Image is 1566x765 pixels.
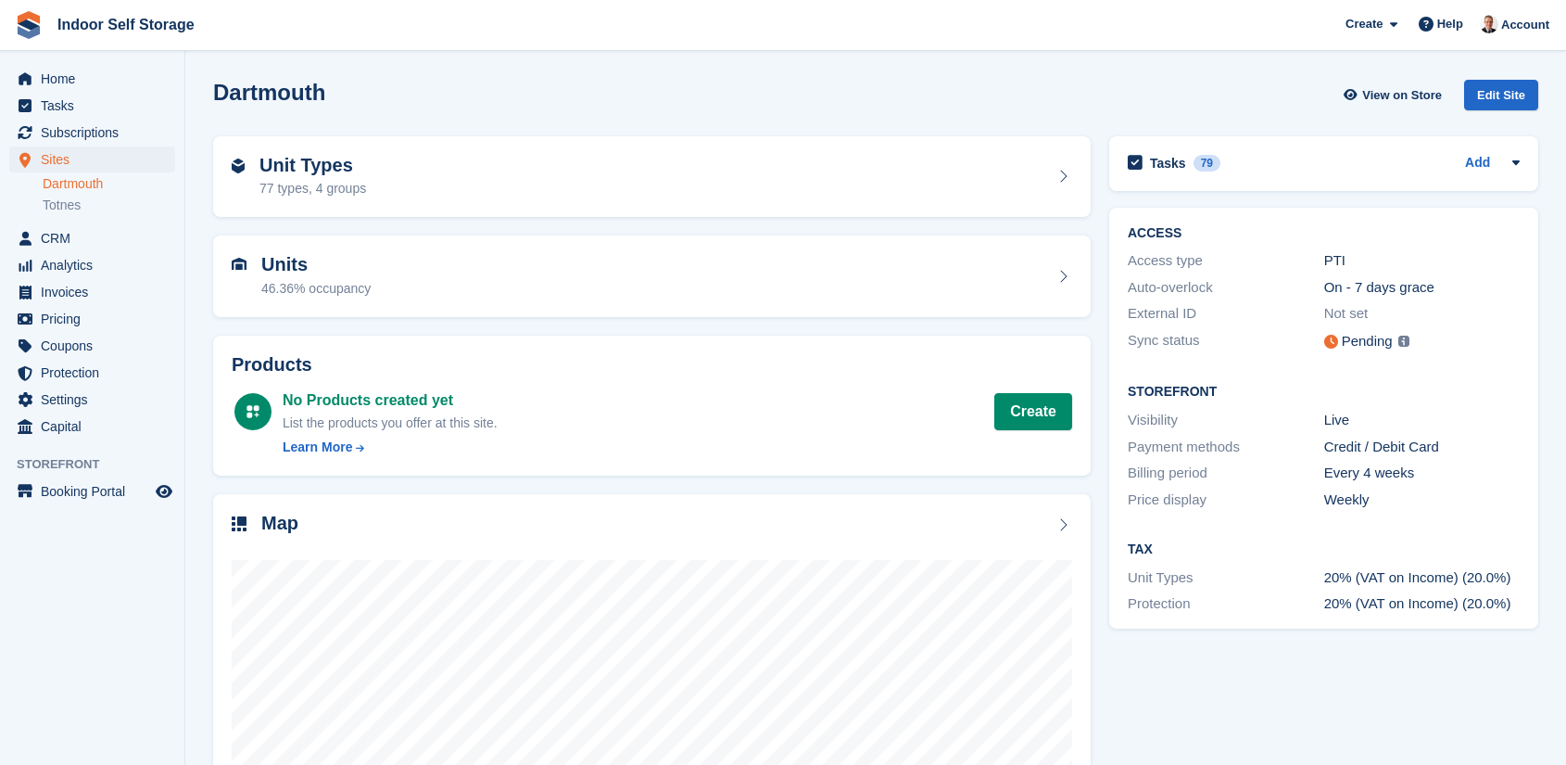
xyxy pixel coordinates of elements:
div: Auto-overlock [1128,277,1324,299]
a: View on Store [1341,80,1449,110]
a: menu [9,120,175,146]
span: Invoices [41,279,152,305]
span: Protection [41,360,152,386]
a: menu [9,147,175,172]
a: menu [9,306,175,332]
div: PTI [1324,250,1521,272]
div: Protection [1128,593,1324,615]
h2: Storefront [1128,385,1520,400]
span: Subscriptions [41,120,152,146]
a: Units 46.36% occupancy [213,236,1091,317]
h2: Unit Types [259,155,366,176]
img: icon-info-grey-7440780725fd019a000dd9b08b2336e03edf1995a4989e88bcd33f0948082b44.svg [1398,336,1409,347]
div: Sync status [1128,330,1324,353]
div: No Products created yet [283,389,498,412]
span: Help [1437,15,1463,33]
div: Pending [1342,331,1393,352]
img: custom-product-icn-white-7c27a13f52cf5f2f504a55ee73a895a1f82ff5669d69490e13668eaf7ade3bb5.svg [246,404,260,419]
a: menu [9,93,175,119]
a: menu [9,333,175,359]
div: Visibility [1128,410,1324,431]
a: Dartmouth [43,175,175,193]
h2: Tax [1128,542,1520,557]
a: menu [9,252,175,278]
div: Edit Site [1464,80,1538,110]
span: List the products you offer at this site. [283,415,498,430]
img: Tim Bishop [1480,15,1498,33]
div: 77 types, 4 groups [259,179,366,198]
span: Settings [41,387,152,413]
h2: Products [232,354,1072,376]
a: menu [9,387,175,413]
span: Storefront [17,455,184,474]
div: External ID [1128,303,1324,325]
img: unit-type-icn-2b2737a686de81e16bb02015468b77c625bbabd49415b5ef34ead5e3b44a266d.svg [232,159,245,173]
a: menu [9,225,175,251]
div: Unit Types [1128,567,1324,589]
a: Preview store [153,480,175,503]
div: 79 [1193,155,1220,172]
h2: Units [261,254,371,275]
div: Learn More [283,438,352,457]
div: Payment methods [1128,437,1324,458]
div: Price display [1128,490,1324,511]
div: Not set [1324,303,1521,325]
a: Totnes [43,197,175,214]
span: Booking Portal [41,478,152,504]
h2: Tasks [1150,155,1186,172]
img: map-icn-33ee37083ee616e46c38cad1a60f524a97daa1e2b2c8c0bc3eb3415660979fc1.svg [232,516,246,531]
div: Live [1324,410,1521,431]
span: Coupons [41,333,152,359]
a: Learn More [283,438,498,457]
h2: Dartmouth [213,80,325,105]
img: unit-icn-7be61d7bf1b0ce9d3e12c5938cc71ed9869f7b940bace4675aadf7bd6d80202e.svg [232,258,246,271]
div: Access type [1128,250,1324,272]
div: Weekly [1324,490,1521,511]
a: Indoor Self Storage [50,9,202,40]
a: menu [9,478,175,504]
a: Unit Types 77 types, 4 groups [213,136,1091,218]
span: CRM [41,225,152,251]
span: Analytics [41,252,152,278]
img: stora-icon-8386f47178a22dfd0bd8f6a31ec36ba5ce8667c1dd55bd0f319d3a0aa187defe.svg [15,11,43,39]
span: View on Store [1362,86,1442,105]
a: Create [994,393,1072,430]
a: menu [9,360,175,386]
span: Tasks [41,93,152,119]
a: Add [1465,153,1490,174]
div: 20% (VAT on Income) (20.0%) [1324,567,1521,589]
span: Pricing [41,306,152,332]
a: Edit Site [1464,80,1538,118]
span: Home [41,66,152,92]
div: On - 7 days grace [1324,277,1521,299]
h2: Map [261,513,298,534]
a: menu [9,279,175,305]
span: Account [1501,16,1549,34]
div: Credit / Debit Card [1324,437,1521,458]
div: Billing period [1128,463,1324,484]
div: 46.36% occupancy [261,279,371,299]
a: menu [9,414,175,440]
a: menu [9,66,175,92]
span: Sites [41,147,152,172]
h2: ACCESS [1128,226,1520,241]
div: 20% (VAT on Income) (20.0%) [1324,593,1521,615]
span: Create [1345,15,1383,33]
div: Every 4 weeks [1324,463,1521,484]
span: Capital [41,414,152,440]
